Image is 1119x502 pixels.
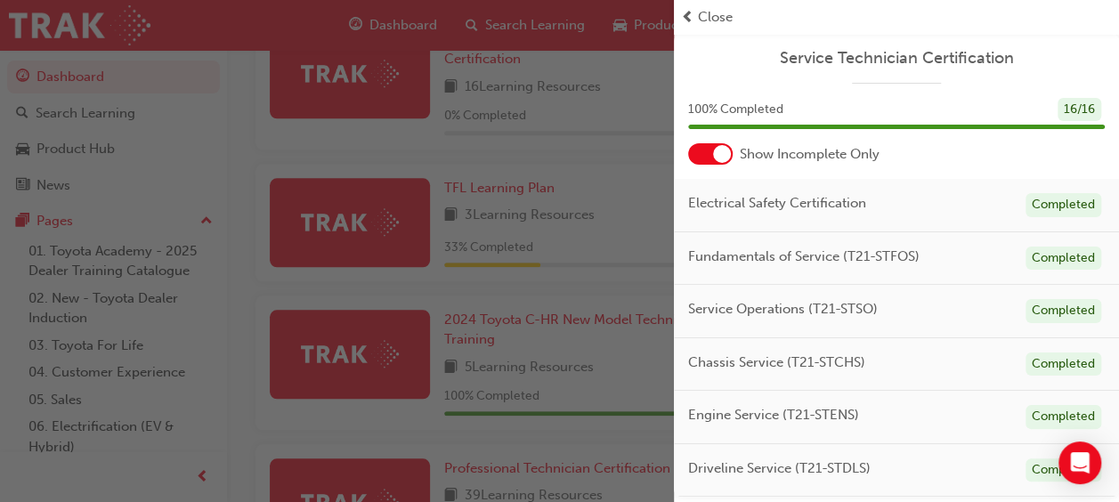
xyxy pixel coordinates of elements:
div: Completed [1026,458,1101,482]
span: Fundamentals of Service (T21-STFOS) [688,247,920,267]
span: Driveline Service (T21-STDLS) [688,458,871,479]
div: Completed [1026,352,1101,376]
span: Close [698,7,733,28]
button: prev-iconClose [681,7,1112,28]
span: Service Operations (T21-STSO) [688,299,878,320]
span: 100 % Completed [688,100,783,120]
span: prev-icon [681,7,694,28]
span: Show Incomplete Only [740,144,880,165]
div: Completed [1026,247,1101,271]
span: Engine Service (T21-STENS) [688,405,859,425]
div: Completed [1026,405,1101,429]
span: Chassis Service (T21-STCHS) [688,352,865,373]
span: Electrical Safety Certification [688,193,866,214]
div: Open Intercom Messenger [1058,441,1101,484]
div: Completed [1026,299,1101,323]
div: Completed [1026,193,1101,217]
div: 16 / 16 [1058,98,1101,122]
a: Service Technician Certification [688,48,1105,69]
